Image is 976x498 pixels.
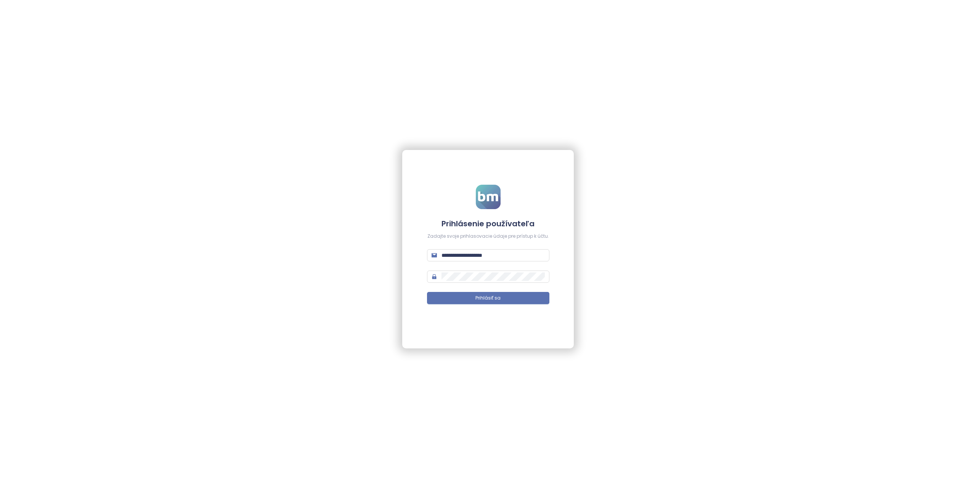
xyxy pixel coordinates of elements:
[432,253,437,258] span: mail
[427,218,549,229] h4: Prihlásenie používateľa
[476,185,501,209] img: logo
[475,295,501,302] span: Prihlásiť sa
[427,233,549,240] div: Zadajte svoje prihlasovacie údaje pre prístup k účtu.
[432,274,437,279] span: lock
[427,292,549,304] button: Prihlásiť sa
